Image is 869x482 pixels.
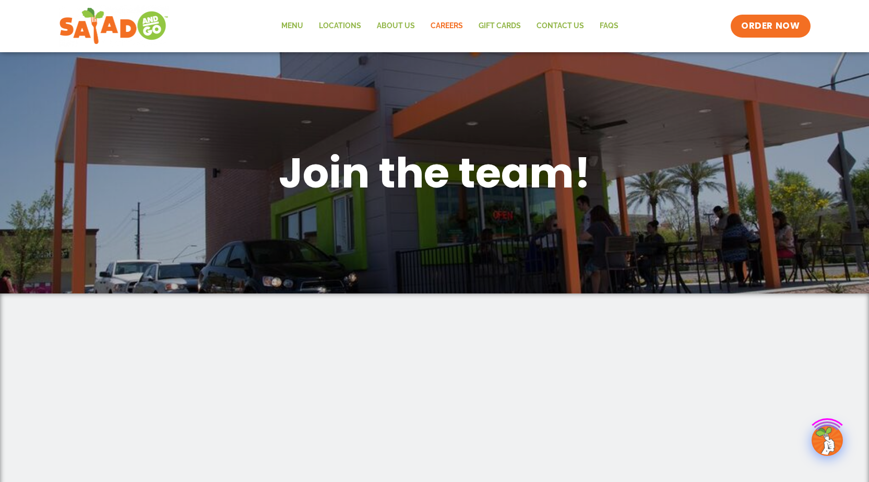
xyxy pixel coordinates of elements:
span: ORDER NOW [741,20,800,32]
a: ORDER NOW [731,15,810,38]
a: Contact Us [529,14,592,38]
a: Careers [423,14,471,38]
a: Locations [311,14,369,38]
a: FAQs [592,14,626,38]
a: Menu [273,14,311,38]
h1: Join the team! [163,146,706,200]
a: GIFT CARDS [471,14,529,38]
a: About Us [369,14,423,38]
nav: Menu [273,14,626,38]
img: new-SAG-logo-768×292 [59,5,169,47]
